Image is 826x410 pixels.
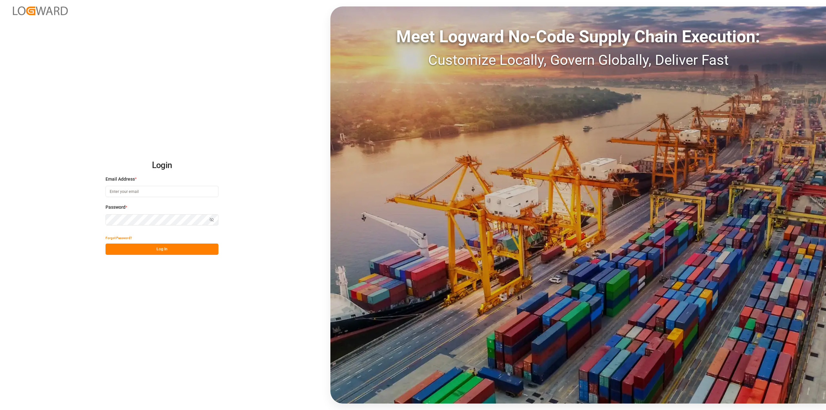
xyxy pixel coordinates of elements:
span: Password [106,204,126,211]
button: Forgot Password? [106,232,132,244]
span: Email Address [106,176,135,183]
button: Log In [106,244,218,255]
img: Logward_new_orange.png [13,6,68,15]
input: Enter your email [106,186,218,197]
div: Meet Logward No-Code Supply Chain Execution: [330,24,826,49]
h2: Login [106,155,218,176]
div: Customize Locally, Govern Globally, Deliver Fast [330,49,826,71]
